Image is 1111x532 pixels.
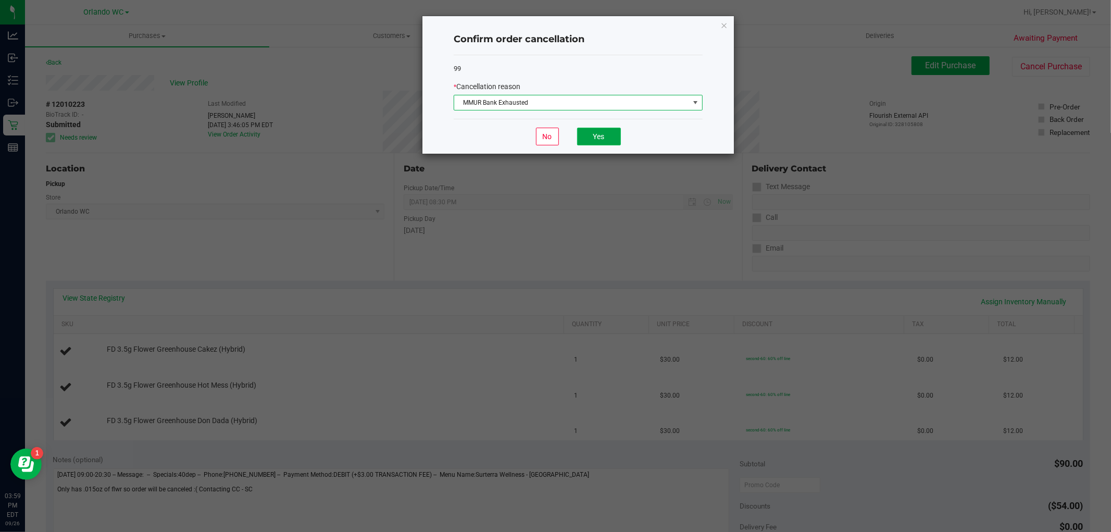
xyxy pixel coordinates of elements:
iframe: Resource center [10,449,42,480]
button: Yes [577,128,621,145]
span: MMUR Bank Exhausted [454,95,689,110]
iframe: Resource center unread badge [31,447,43,460]
h4: Confirm order cancellation [454,33,703,46]
button: Close [720,19,728,31]
button: No [536,128,559,145]
span: Cancellation reason [456,82,520,91]
span: 99 [454,65,461,72]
